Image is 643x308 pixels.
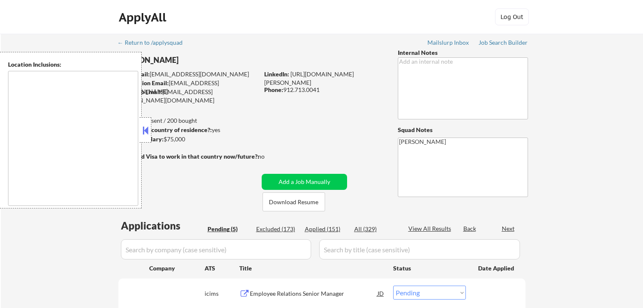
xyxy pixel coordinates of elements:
div: All (329) [354,225,397,233]
input: Search by title (case sensitive) [319,239,520,259]
div: [PERSON_NAME] [118,55,292,65]
a: [URL][DOMAIN_NAME][PERSON_NAME] [264,70,354,86]
div: Company [149,264,205,273]
div: Pending (5) [208,225,250,233]
div: yes [118,126,256,134]
div: Job Search Builder [479,40,528,46]
div: Internal Notes [398,49,528,57]
button: Download Resume [263,192,325,211]
button: Log Out [495,8,529,25]
div: 151 sent / 200 bought [118,116,259,125]
div: icims [205,289,239,298]
div: Applied (151) [305,225,347,233]
div: Back [463,224,477,233]
div: Location Inclusions: [8,60,138,69]
div: ApplyAll [119,10,169,24]
a: ← Return to /applysquad [118,39,191,48]
div: [EMAIL_ADDRESS][DOMAIN_NAME] [119,70,259,78]
strong: Can work in country of residence?: [118,126,212,133]
div: Status [393,260,466,276]
div: Title [239,264,385,273]
div: Next [502,224,515,233]
div: ← Return to /applysquad [118,40,191,46]
div: Date Applied [478,264,515,273]
div: Employee Relations Senior Manager [250,289,378,298]
strong: Phone: [264,86,283,93]
div: Applications [121,221,205,231]
button: Add a Job Manually [262,174,347,190]
div: View All Results [408,224,454,233]
strong: Will need Visa to work in that country now/future?: [118,153,259,160]
div: 912.713.0041 [264,86,384,94]
div: $75,000 [118,135,259,143]
div: Mailslurp Inbox [427,40,470,46]
div: ATS [205,264,239,273]
div: JD [377,286,385,301]
input: Search by company (case sensitive) [121,239,311,259]
div: Excluded (173) [256,225,298,233]
a: Mailslurp Inbox [427,39,470,48]
div: [EMAIL_ADDRESS][DOMAIN_NAME] [119,79,259,95]
div: [EMAIL_ADDRESS][PERSON_NAME][DOMAIN_NAME] [118,88,259,104]
strong: LinkedIn: [264,70,289,78]
div: Squad Notes [398,126,528,134]
div: no [258,152,282,161]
